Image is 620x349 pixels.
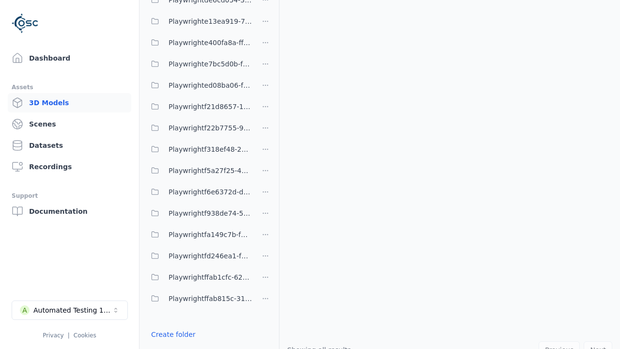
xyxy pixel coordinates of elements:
button: Playwrightf5a27f25-4b21-40df-860f-4385a207a8a6 [145,161,252,180]
span: Playwrightf938de74-5787-461e-b2f7-d3c2c2798525 [169,207,252,219]
button: Playwrightf318ef48-2396-40bb-9121-597365a9c38d [145,140,252,159]
span: Playwrightfa149c7b-f1d1-4da2-bf0b-5d1572eedb4f [169,229,252,240]
button: Playwrightffab815c-3132-4ca9-9321-41b7911218bf [145,289,252,308]
div: Assets [12,81,127,93]
a: Scenes [8,114,131,134]
a: Privacy [43,332,63,339]
a: Create folder [151,330,196,339]
span: Playwrighte400fa8a-ff96-4c21-9919-5d8b496fb463 [169,37,252,48]
a: Dashboard [8,48,131,68]
button: Playwrighted08ba06-f6ab-4918-b6e7-fc621a953ca3 [145,76,252,95]
div: Support [12,190,127,202]
button: Playwrighte400fa8a-ff96-4c21-9919-5d8b496fb463 [145,33,252,52]
button: Playwrightf21d8657-1a90-4d62-a0d6-d375ceb0f4d9 [145,97,252,116]
button: Select a workspace [12,301,128,320]
button: Playwrightf938de74-5787-461e-b2f7-d3c2c2798525 [145,204,252,223]
a: Datasets [8,136,131,155]
span: Playwrighted08ba06-f6ab-4918-b6e7-fc621a953ca3 [169,79,252,91]
span: Playwrightf318ef48-2396-40bb-9121-597365a9c38d [169,143,252,155]
button: Playwrightffab1cfc-6293-4a63-b192-c0ce7931d3c5 [145,268,252,287]
button: Playwrightf22b7755-9f13-4c77-9466-1ba9964cd8f7 [145,118,252,138]
a: 3D Models [8,93,131,112]
span: Playwrighte7bc5d0b-f05c-428e-acb9-376080a3e236 [169,58,252,70]
div: Automated Testing 1 - Playwright [33,305,112,315]
button: Playwrighte13ea919-7ee8-4cee-8fb5-a83bfbd03e0f [145,12,252,31]
span: | [68,332,70,339]
span: Playwrighte13ea919-7ee8-4cee-8fb5-a83bfbd03e0f [169,16,252,27]
span: Playwrightfd246ea1-f13f-4e77-acca-fcd6d55a72dd [169,250,252,262]
img: Logo [12,10,39,37]
span: Playwrightf22b7755-9f13-4c77-9466-1ba9964cd8f7 [169,122,252,134]
button: Playwrightf6e6372d-d8c3-48d1-8f16-0ef137004ef1 [145,182,252,202]
span: Playwrightf21d8657-1a90-4d62-a0d6-d375ceb0f4d9 [169,101,252,112]
a: Cookies [74,332,96,339]
button: Playwrightfd246ea1-f13f-4e77-acca-fcd6d55a72dd [145,246,252,266]
span: Playwrightffab1cfc-6293-4a63-b192-c0ce7931d3c5 [169,271,252,283]
button: Create folder [145,326,201,343]
a: Documentation [8,202,131,221]
a: Recordings [8,157,131,176]
span: Playwrightf6e6372d-d8c3-48d1-8f16-0ef137004ef1 [169,186,252,198]
div: A [20,305,30,315]
span: Playwrightf5a27f25-4b21-40df-860f-4385a207a8a6 [169,165,252,176]
button: Playwrighte7bc5d0b-f05c-428e-acb9-376080a3e236 [145,54,252,74]
button: Playwrightfa149c7b-f1d1-4da2-bf0b-5d1572eedb4f [145,225,252,244]
span: Playwrightffab815c-3132-4ca9-9321-41b7911218bf [169,293,252,304]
